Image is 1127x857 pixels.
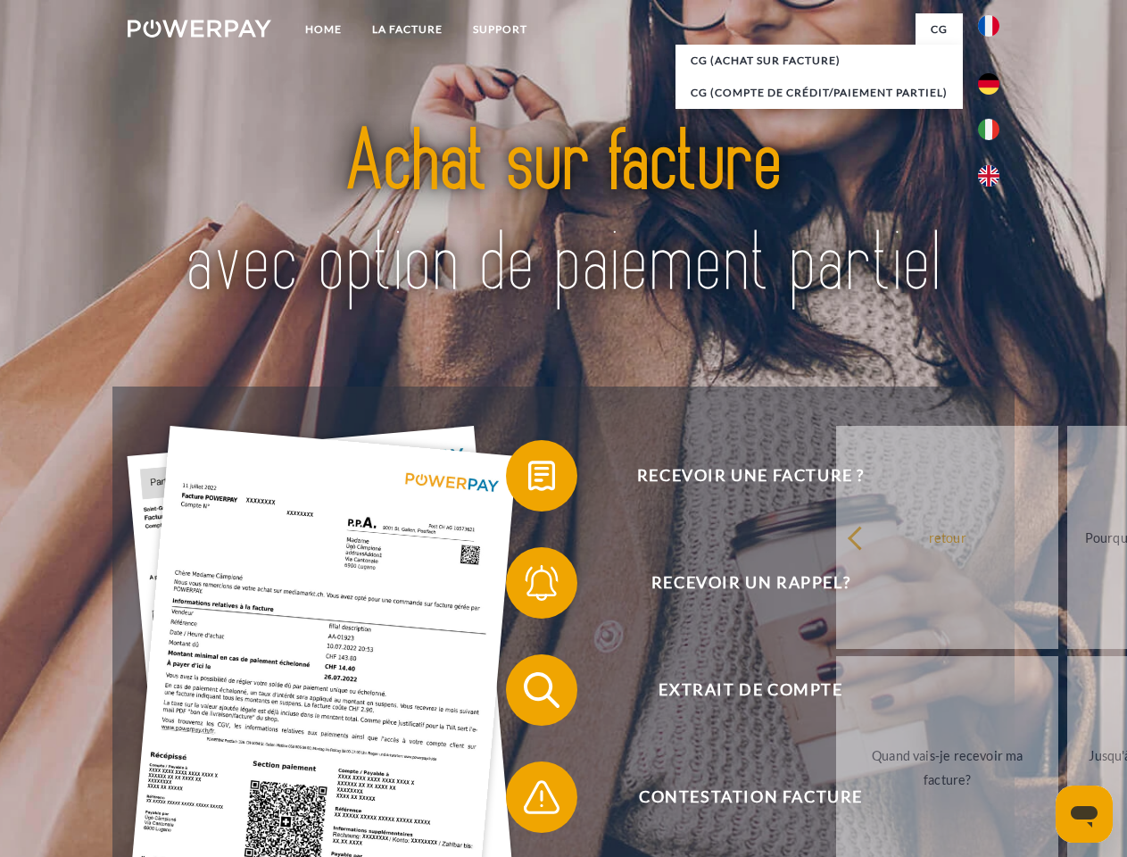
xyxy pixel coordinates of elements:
[978,73,999,95] img: de
[170,86,957,342] img: title-powerpay_fr.svg
[978,15,999,37] img: fr
[1056,786,1113,843] iframe: Bouton de lancement de la fenêtre de messagerie
[532,761,969,833] span: Contestation Facture
[532,654,969,726] span: Extrait de compte
[916,13,963,46] a: CG
[675,77,963,109] a: CG (Compte de crédit/paiement partiel)
[978,165,999,187] img: en
[847,525,1048,549] div: retour
[506,547,970,619] button: Recevoir un rappel?
[847,744,1048,792] div: Quand vais-je recevoir ma facture?
[978,119,999,140] img: it
[506,654,970,726] button: Extrait de compte
[519,561,564,605] img: qb_bell.svg
[506,440,970,512] button: Recevoir une facture ?
[128,20,271,37] img: logo-powerpay-white.svg
[532,547,969,619] span: Recevoir un rappel?
[532,440,969,512] span: Recevoir une facture ?
[519,668,564,712] img: qb_search.svg
[519,453,564,498] img: qb_bill.svg
[506,761,970,833] button: Contestation Facture
[519,775,564,820] img: qb_warning.svg
[458,13,543,46] a: Support
[675,45,963,77] a: CG (achat sur facture)
[290,13,357,46] a: Home
[357,13,458,46] a: LA FACTURE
